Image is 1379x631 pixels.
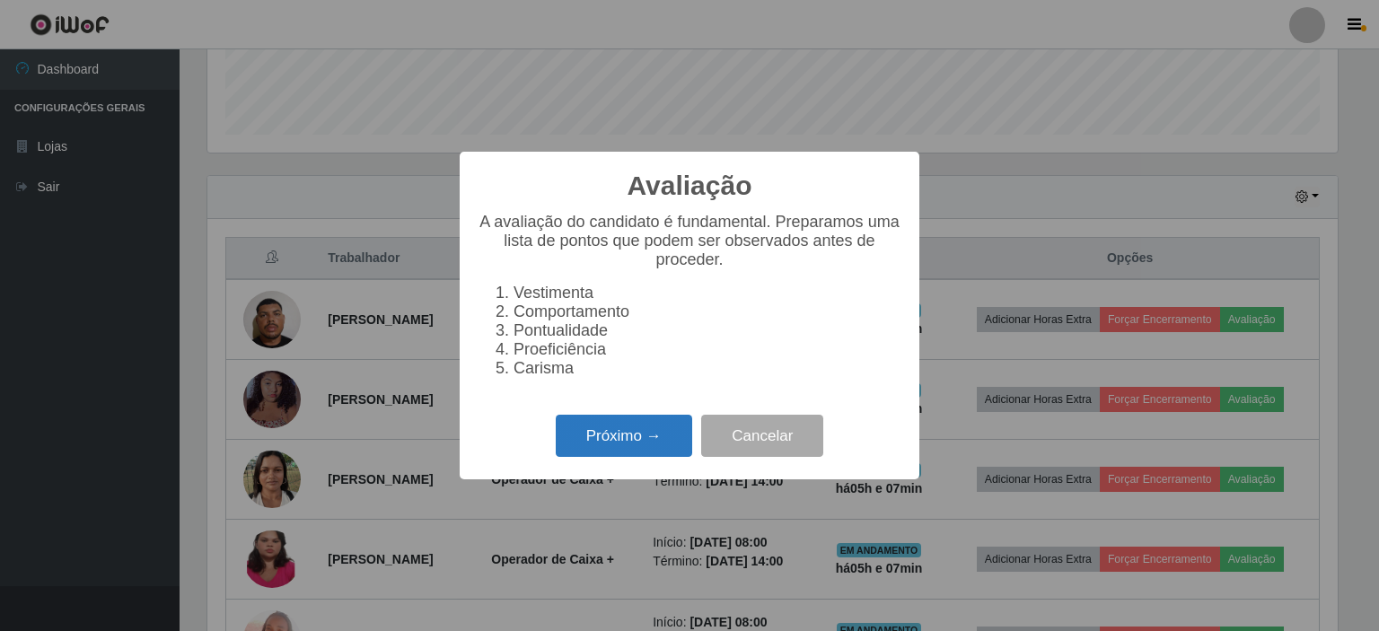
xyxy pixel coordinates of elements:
[514,302,901,321] li: Comportamento
[556,415,692,457] button: Próximo →
[628,170,752,202] h2: Avaliação
[514,284,901,302] li: Vestimenta
[478,213,901,269] p: A avaliação do candidato é fundamental. Preparamos uma lista de pontos que podem ser observados a...
[701,415,823,457] button: Cancelar
[514,359,901,378] li: Carisma
[514,340,901,359] li: Proeficiência
[514,321,901,340] li: Pontualidade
